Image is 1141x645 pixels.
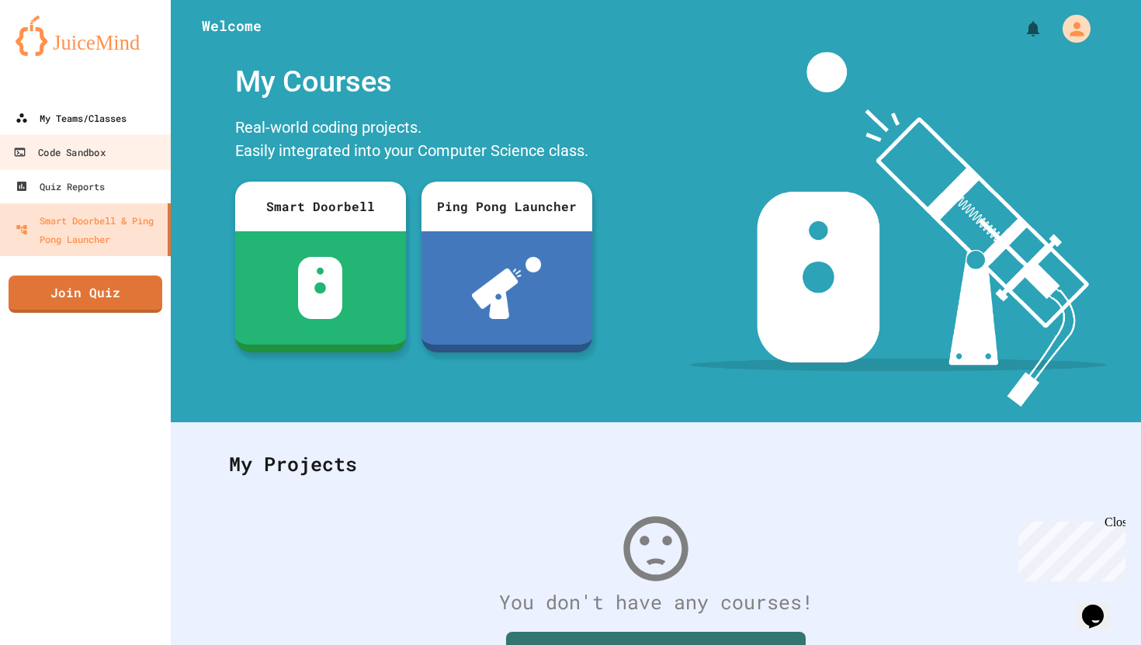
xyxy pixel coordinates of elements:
[1012,515,1125,581] iframe: chat widget
[235,182,406,231] div: Smart Doorbell
[13,143,105,162] div: Code Sandbox
[298,257,342,319] img: sdb-white.svg
[213,588,1098,617] div: You don't have any courses!
[227,112,600,170] div: Real-world coding projects. Easily integrated into your Computer Science class.
[227,52,600,112] div: My Courses
[16,177,105,196] div: Quiz Reports
[16,16,155,56] img: logo-orange.svg
[472,257,541,319] img: ppl-with-ball.png
[6,6,107,99] div: Chat with us now!Close
[16,109,127,127] div: My Teams/Classes
[1046,11,1094,47] div: My Account
[213,434,1098,494] div: My Projects
[9,276,162,313] a: Join Quiz
[690,52,1106,407] img: banner-image-my-projects.png
[16,211,161,248] div: Smart Doorbell & Ping Pong Launcher
[421,182,592,231] div: Ping Pong Launcher
[1076,583,1125,629] iframe: chat widget
[995,16,1046,42] div: My Notifications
